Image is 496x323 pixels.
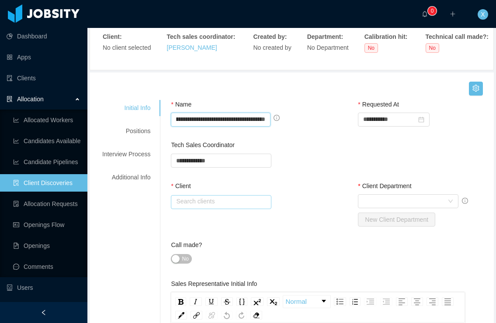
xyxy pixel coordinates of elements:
[92,123,161,139] div: Positions
[206,311,218,320] div: Unlink
[274,115,280,121] span: info-circle
[364,33,408,40] strong: Calibration hit :
[7,96,13,102] i: icon: solution
[307,33,343,40] strong: Department :
[7,48,80,66] a: icon: appstoreApps
[358,101,399,108] label: Requested At
[171,241,202,248] label: Call made?
[171,182,191,189] label: Client
[221,297,233,306] div: Strikethrough
[7,69,80,87] a: icon: auditClients
[191,311,202,320] div: Link
[428,7,437,15] sup: 0
[362,182,412,189] span: Client Department
[422,11,428,17] i: icon: bell
[13,216,80,234] a: icon: idcardOpenings Flow
[190,297,202,306] div: Italic
[350,297,361,306] div: Ordered
[442,297,454,306] div: Justify
[13,153,80,171] a: icon: line-chartCandidate Pipelines
[189,311,219,320] div: rdw-link-control
[13,111,80,129] a: icon: line-chartAllocated Workers
[332,295,394,308] div: rdw-list-control
[418,117,424,123] i: icon: calendar
[236,311,247,320] div: Redo
[7,279,80,296] a: icon: robotUsers
[205,297,218,306] div: Underline
[396,297,408,306] div: Left
[92,146,161,162] div: Interview Process
[481,9,485,20] span: X
[221,311,232,320] div: Undo
[171,254,191,264] button: Call made?
[364,297,377,306] div: Indent
[469,82,483,96] button: icon: setting
[253,33,287,40] strong: Created by :
[462,198,468,204] span: info-circle
[13,258,80,275] a: icon: messageComments
[236,297,247,306] div: Monospace
[219,311,249,320] div: rdw-history-control
[334,297,346,306] div: Unordered
[103,44,151,51] span: No client selected
[251,297,264,306] div: Superscript
[253,44,291,51] span: No created by
[13,195,80,213] a: icon: file-doneAllocation Requests
[426,33,489,40] strong: Technical call made? :
[175,297,186,306] div: Bold
[450,11,456,17] i: icon: plus
[167,33,236,40] strong: Tech sales coordinator :
[171,292,465,323] div: rdw-toolbar
[103,33,122,40] strong: Client :
[283,296,330,308] a: Block Type
[167,44,217,51] a: [PERSON_NAME]
[267,297,280,306] div: Subscript
[411,297,423,306] div: Center
[173,295,281,308] div: rdw-inline-control
[394,295,455,308] div: rdw-textalign-control
[380,297,392,306] div: Outdent
[307,44,349,51] span: No Department
[13,174,80,192] a: icon: file-searchClient Discoveries
[285,297,306,307] span: Normal
[171,101,191,108] label: Name
[426,43,439,53] span: No
[171,141,235,148] label: Tech Sales Coordinator
[13,132,80,150] a: icon: line-chartCandidates Available
[171,113,271,127] input: Name
[182,254,188,263] span: No
[364,43,378,53] span: No
[427,297,438,306] div: Right
[358,213,435,227] button: New Client Department
[7,300,80,317] a: icon: user
[17,96,44,103] span: Allocation
[7,27,80,45] a: icon: pie-chartDashboard
[92,100,161,116] div: Initial Info
[249,311,264,320] div: rdw-remove-control
[283,295,331,308] div: rdw-dropdown
[281,295,332,308] div: rdw-block-control
[173,311,189,320] div: rdw-color-picker
[171,280,257,287] label: Sales Representative Initial Info
[250,311,262,320] div: Remove
[13,237,80,254] a: icon: file-textOpenings
[92,169,161,186] div: Additional Info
